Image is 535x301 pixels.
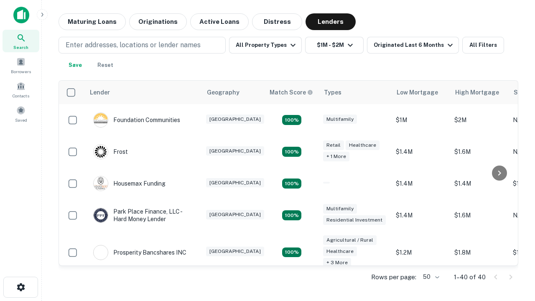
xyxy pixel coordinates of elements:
[11,68,31,75] span: Borrowers
[206,115,264,124] div: [GEOGRAPHIC_DATA]
[206,146,264,156] div: [GEOGRAPHIC_DATA]
[346,140,380,150] div: Healthcare
[252,13,302,30] button: Distress
[202,81,265,104] th: Geography
[323,235,377,245] div: Agricultural / Rural
[323,115,357,124] div: Multifamily
[371,272,416,282] p: Rows per page:
[374,40,455,50] div: Originated Last 6 Months
[392,136,450,168] td: $1.4M
[207,87,239,97] div: Geography
[450,199,509,231] td: $1.6M
[94,245,108,260] img: picture
[93,144,128,159] div: Frost
[90,87,110,97] div: Lender
[323,247,357,256] div: Healthcare
[85,81,202,104] th: Lender
[15,117,27,123] span: Saved
[282,247,301,258] div: Matching Properties: 7, hasApolloMatch: undefined
[270,88,313,97] div: Capitalize uses an advanced AI algorithm to match your search with the best lender. The match sco...
[265,81,319,104] th: Capitalize uses an advanced AI algorithm to match your search with the best lender. The match sco...
[3,78,39,101] a: Contacts
[450,81,509,104] th: High Mortgage
[62,57,89,74] button: Save your search to get updates of matches that match your search criteria.
[94,208,108,222] img: picture
[367,37,459,54] button: Originated Last 6 Months
[13,92,29,99] span: Contacts
[323,204,357,214] div: Multifamily
[206,210,264,219] div: [GEOGRAPHIC_DATA]
[392,104,450,136] td: $1M
[319,81,392,104] th: Types
[59,13,126,30] button: Maturing Loans
[450,231,509,273] td: $1.8M
[3,54,39,77] a: Borrowers
[392,168,450,199] td: $1.4M
[93,112,180,128] div: Foundation Communities
[493,234,535,274] iframe: Chat Widget
[324,87,341,97] div: Types
[129,13,187,30] button: Originations
[450,136,509,168] td: $1.6M
[455,87,499,97] div: High Mortgage
[282,115,301,125] div: Matching Properties: 4, hasApolloMatch: undefined
[282,179,301,189] div: Matching Properties: 4, hasApolloMatch: undefined
[323,215,386,225] div: Residential Investment
[420,271,441,283] div: 50
[323,152,349,161] div: + 1 more
[229,37,302,54] button: All Property Types
[397,87,438,97] div: Low Mortgage
[454,272,486,282] p: 1–40 of 40
[392,199,450,231] td: $1.4M
[282,210,301,220] div: Matching Properties: 4, hasApolloMatch: undefined
[323,258,351,268] div: + 3 more
[206,178,264,188] div: [GEOGRAPHIC_DATA]
[94,145,108,159] img: picture
[94,176,108,191] img: picture
[13,44,28,51] span: Search
[450,168,509,199] td: $1.4M
[3,30,39,52] a: Search
[270,88,311,97] h6: Match Score
[206,247,264,256] div: [GEOGRAPHIC_DATA]
[282,147,301,157] div: Matching Properties: 4, hasApolloMatch: undefined
[59,37,226,54] button: Enter addresses, locations or lender names
[190,13,249,30] button: Active Loans
[462,37,504,54] button: All Filters
[13,7,29,23] img: capitalize-icon.png
[93,245,186,260] div: Prosperity Bancshares INC
[3,102,39,125] a: Saved
[92,57,119,74] button: Reset
[93,176,166,191] div: Housemax Funding
[392,231,450,273] td: $1.2M
[392,81,450,104] th: Low Mortgage
[305,37,364,54] button: $1M - $2M
[66,40,201,50] p: Enter addresses, locations or lender names
[94,113,108,127] img: picture
[306,13,356,30] button: Lenders
[93,208,194,223] div: Park Place Finance, LLC - Hard Money Lender
[450,104,509,136] td: $2M
[323,140,344,150] div: Retail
